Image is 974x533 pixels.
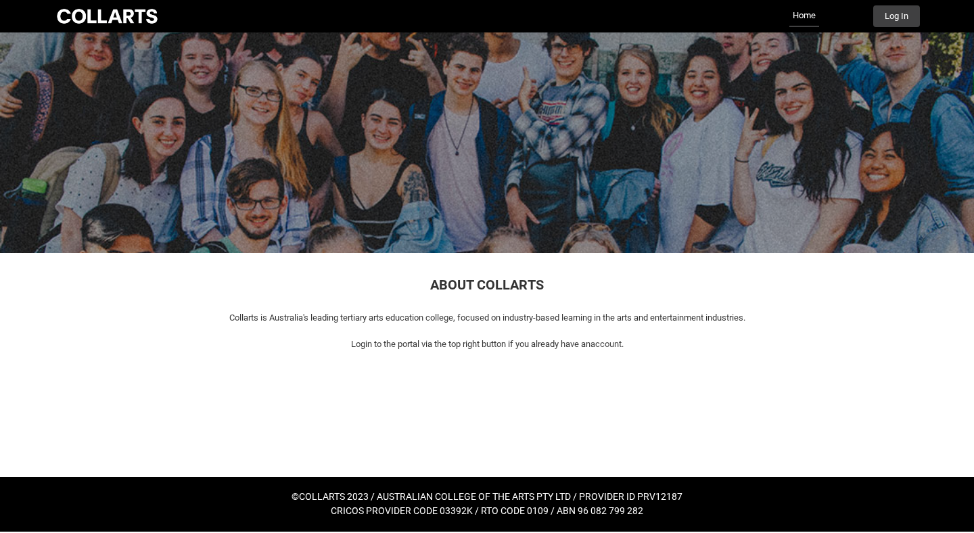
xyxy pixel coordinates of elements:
span: ABOUT COLLARTS [430,277,544,293]
a: Home [789,5,819,27]
p: Collarts is Australia's leading tertiary arts education college, focused on industry-based learni... [62,311,912,325]
p: Login to the portal via the top right button if you already have an [62,338,912,351]
span: account. [590,339,624,349]
button: Log In [873,5,920,27]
